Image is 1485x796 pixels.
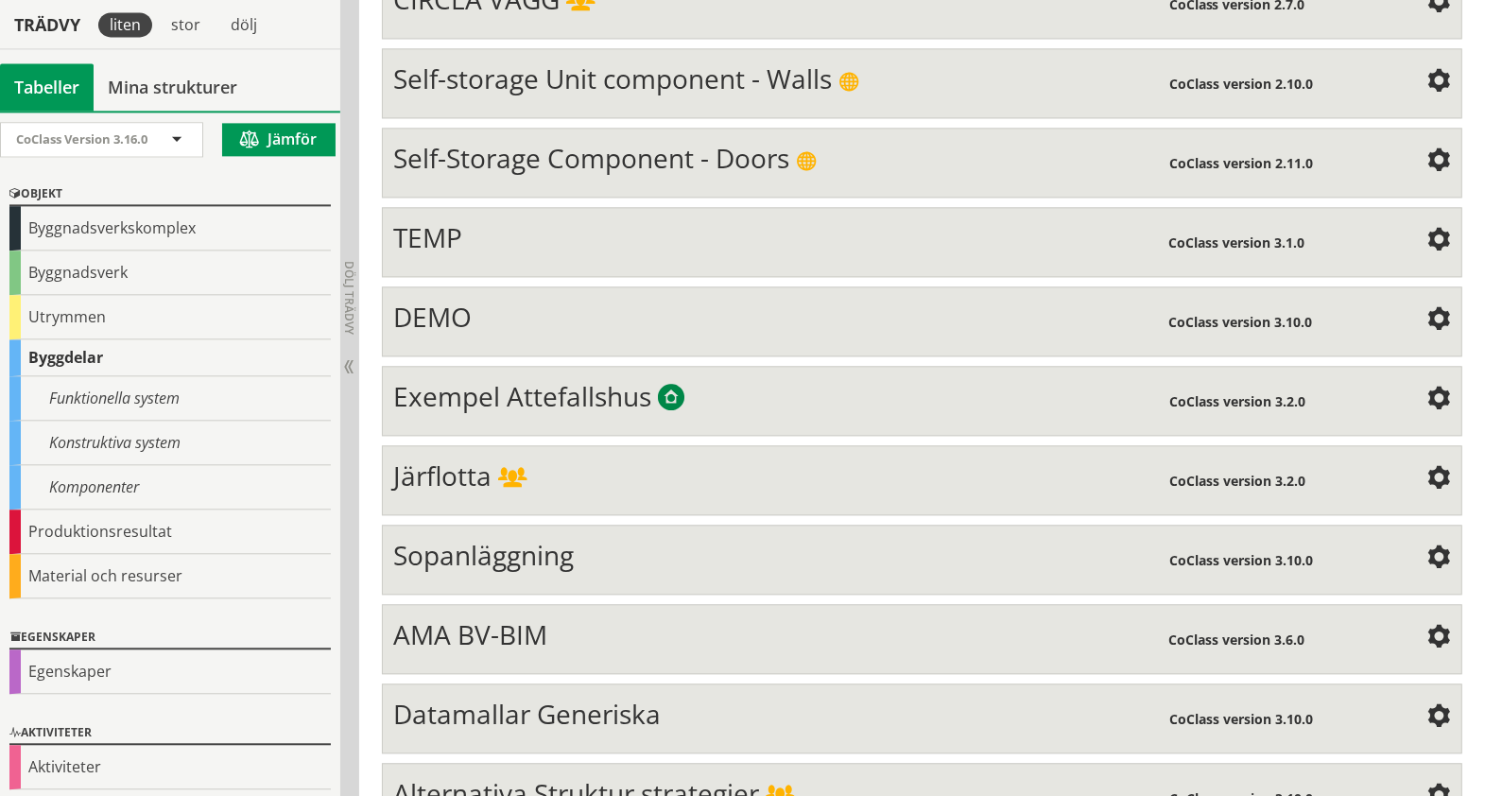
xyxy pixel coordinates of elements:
div: Byggdelar [9,339,331,376]
span: CoClass version 2.11.0 [1169,154,1313,172]
span: CoClass version 3.10.0 [1169,551,1313,569]
div: Egenskaper [9,649,331,694]
span: Inställningar [1428,150,1451,173]
span: CoClass version 3.1.0 [1169,234,1305,251]
div: Trädvy [4,14,91,35]
span: CoClass version 3.2.0 [1169,472,1305,490]
span: Self-Storage Component - Doors [393,140,789,176]
span: CoClass Version 3.16.0 [16,130,147,147]
div: Konstruktiva system [9,421,331,465]
span: Järflotta [393,458,492,493]
div: Aktiviteter [9,722,331,745]
div: Egenskaper [9,627,331,649]
div: Produktionsresultat [9,510,331,554]
span: AMA BV-BIM [393,616,547,652]
span: CoClass version 3.10.0 [1169,710,1313,728]
span: Inställningar [1428,230,1451,252]
span: Inställningar [1428,468,1451,491]
div: Byggnadsverkskomplex [9,206,331,251]
span: Inställningar [1428,547,1451,570]
span: Dölj trädvy [341,261,357,335]
div: Material och resurser [9,554,331,598]
span: Inställningar [1428,309,1451,332]
span: Inställningar [1428,627,1451,649]
span: Inställningar [1428,71,1451,94]
span: Inställningar [1428,389,1451,411]
span: Inställningar [1428,706,1451,729]
span: CoClass version 2.10.0 [1169,75,1313,93]
div: Komponenter [9,465,331,510]
div: stor [160,12,212,37]
div: Funktionella system [9,376,331,421]
button: Jämför [222,123,336,156]
div: liten [98,12,152,37]
div: Byggnadsverk [9,251,331,295]
div: Aktiviteter [9,745,331,789]
span: CoClass version 3.6.0 [1169,631,1305,649]
div: dölj [219,12,268,37]
span: CoClass version 3.2.0 [1169,392,1305,410]
span: DEMO [393,299,472,335]
div: Utrymmen [9,295,331,339]
span: CoClass version 3.10.0 [1169,313,1313,331]
span: Delad struktur [498,469,527,490]
span: Sopanläggning [393,537,574,573]
span: Exempel Attefallshus [393,378,651,414]
a: Mina strukturer [94,63,251,111]
span: Self-storage Unit component - Walls [393,61,832,96]
span: Byggtjänsts exempelstrukturer [658,386,684,412]
span: TEMP [393,219,462,255]
span: Publik struktur [796,151,817,172]
div: Objekt [9,183,331,206]
span: Publik struktur [838,72,859,93]
span: Datamallar Generiska [393,696,661,732]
